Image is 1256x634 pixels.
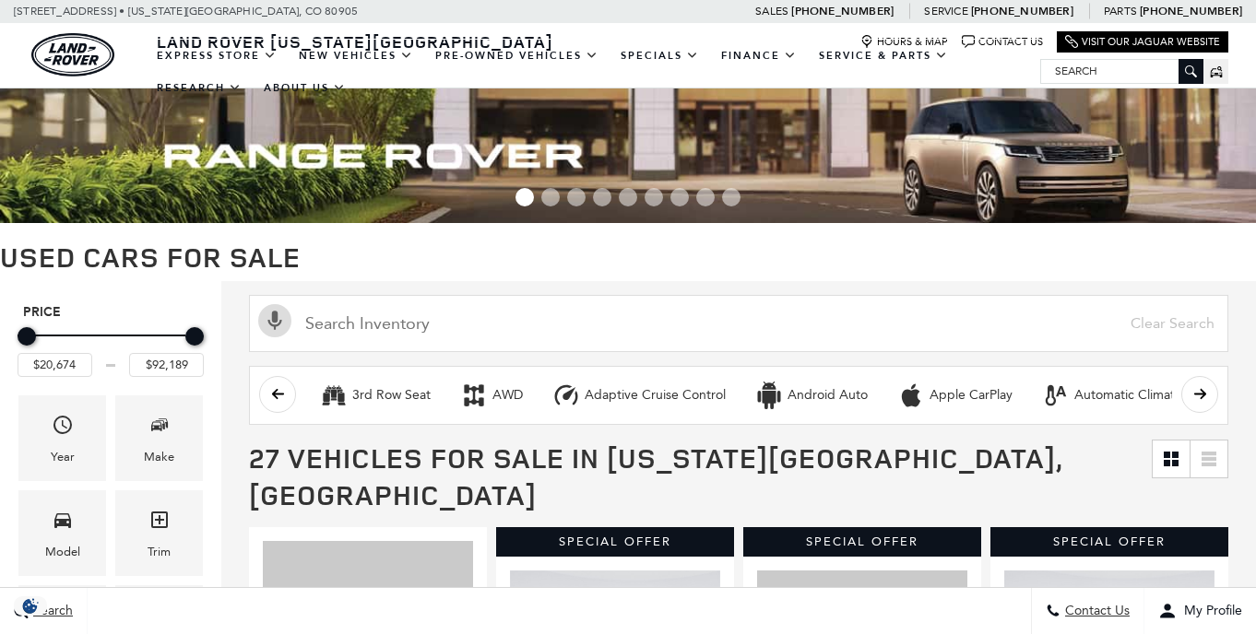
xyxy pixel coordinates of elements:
[860,35,948,49] a: Hours & Map
[310,376,441,415] button: 3rd Row Seat3rd Row Seat
[18,321,204,377] div: Price
[52,409,74,447] span: Year
[788,387,868,404] div: Android Auto
[755,382,783,409] div: Android Auto
[990,527,1228,557] div: Special Offer
[424,40,610,72] a: Pre-Owned Vehicles
[542,376,736,415] button: Adaptive Cruise ControlAdaptive Cruise Control
[710,40,808,72] a: Finance
[552,382,580,409] div: Adaptive Cruise Control
[253,72,357,104] a: About Us
[755,5,788,18] span: Sales
[460,382,488,409] div: AWD
[450,376,533,415] button: AWDAWD
[129,353,204,377] input: Maximum
[18,353,92,377] input: Minimum
[696,188,715,206] span: Go to slide 8
[31,33,114,76] a: land-rover
[619,188,637,206] span: Go to slide 5
[745,376,878,415] button: Android AutoAndroid Auto
[1065,35,1220,49] a: Visit Our Jaguar Website
[791,4,894,18] a: [PHONE_NUMBER]
[930,387,1013,404] div: Apple CarPlay
[1032,376,1239,415] button: Automatic Climate ControlAutomatic Climate Control
[249,439,1062,513] span: 27 Vehicles for Sale in [US_STATE][GEOGRAPHIC_DATA], [GEOGRAPHIC_DATA]
[610,40,710,72] a: Specials
[722,188,741,206] span: Go to slide 9
[148,504,171,542] span: Trim
[259,376,296,413] button: scroll left
[808,40,959,72] a: Service & Parts
[148,409,171,447] span: Make
[1140,4,1242,18] a: [PHONE_NUMBER]
[18,327,36,346] div: Minimum Price
[1144,588,1256,634] button: Open user profile menu
[743,527,981,557] div: Special Offer
[887,376,1023,415] button: Apple CarPlayApple CarPlay
[115,490,203,576] div: TrimTrim
[146,30,564,53] a: Land Rover [US_STATE][GEOGRAPHIC_DATA]
[1177,604,1242,619] span: My Profile
[31,33,114,76] img: Land Rover
[258,304,291,337] svg: Click to toggle on voice search
[1041,60,1203,82] input: Search
[45,542,80,562] div: Model
[593,188,611,206] span: Go to slide 4
[1181,376,1218,413] button: scroll right
[515,188,534,206] span: Go to slide 1
[18,395,106,481] div: YearYear
[23,304,198,321] h5: Price
[157,30,553,53] span: Land Rover [US_STATE][GEOGRAPHIC_DATA]
[18,490,106,576] div: ModelModel
[541,188,560,206] span: Go to slide 2
[185,327,204,346] div: Maximum Price
[670,188,689,206] span: Go to slide 7
[51,447,75,467] div: Year
[9,596,52,616] img: Opt-Out Icon
[352,387,431,404] div: 3rd Row Seat
[962,35,1043,49] a: Contact Us
[492,387,523,404] div: AWD
[115,395,203,481] div: MakeMake
[1104,5,1137,18] span: Parts
[288,40,424,72] a: New Vehicles
[645,188,663,206] span: Go to slide 6
[1060,604,1130,619] span: Contact Us
[924,5,967,18] span: Service
[496,527,734,557] div: Special Offer
[1074,387,1229,404] div: Automatic Climate Control
[146,40,1040,104] nav: Main Navigation
[897,382,925,409] div: Apple CarPlay
[146,72,253,104] a: Research
[144,447,174,467] div: Make
[52,504,74,542] span: Model
[971,4,1073,18] a: [PHONE_NUMBER]
[14,5,358,18] a: [STREET_ADDRESS] • [US_STATE][GEOGRAPHIC_DATA], CO 80905
[249,295,1228,352] input: Search Inventory
[567,188,586,206] span: Go to slide 3
[9,596,52,616] section: Click to Open Cookie Consent Modal
[320,382,348,409] div: 3rd Row Seat
[585,387,726,404] div: Adaptive Cruise Control
[1042,382,1070,409] div: Automatic Climate Control
[148,542,171,562] div: Trim
[146,40,288,72] a: EXPRESS STORE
